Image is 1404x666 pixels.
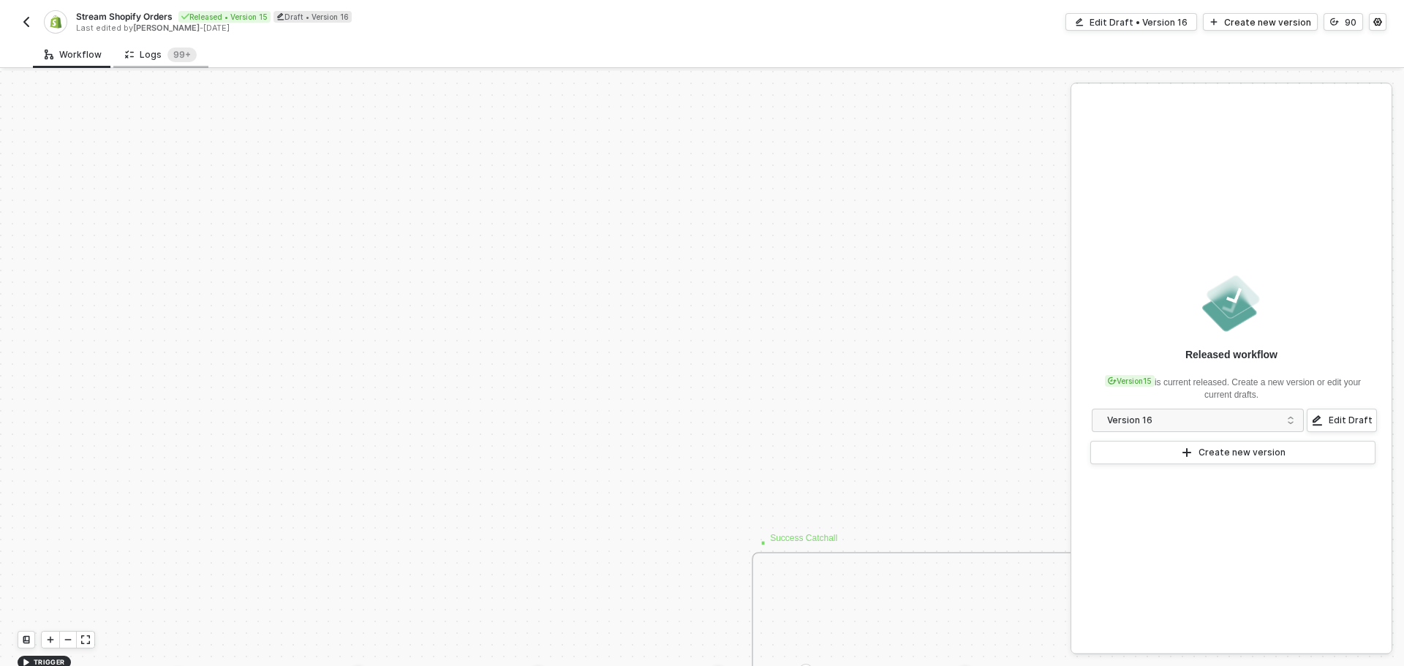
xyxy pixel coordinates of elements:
span: icon-expand [81,635,90,644]
div: is current released. Create a new version or edit your current drafts. [1089,368,1374,401]
div: 90 [1345,16,1356,29]
span: icon-versioning [1330,18,1339,26]
span: icon-play [1181,447,1193,458]
img: integration-icon [49,15,61,29]
span: icon-minus [64,635,72,644]
span: Stream Shopify Orders [76,10,173,23]
span: icon-play [46,635,55,644]
button: back [18,13,35,31]
button: Create new version [1203,13,1318,31]
span: icon-versioning [1108,376,1117,385]
div: Last edited by - [DATE] [76,23,701,34]
button: Edit Draft • Version 16 [1065,13,1197,31]
div: Create new version [1199,447,1286,458]
div: Released • Version 15 [178,11,271,23]
div: Success Catchall [759,531,847,564]
sup: 1050 [167,48,197,62]
div: Version 15 [1105,375,1155,387]
span: icon-settings [1373,18,1382,26]
div: Edit Draft [1329,415,1373,426]
div: Create new version [1224,16,1311,29]
span: · [759,518,767,564]
span: [PERSON_NAME] [133,23,200,33]
img: back [20,16,32,28]
button: Edit Draft [1307,409,1377,432]
div: Draft • Version 16 [273,11,352,23]
img: released.png [1199,271,1264,336]
button: Create new version [1090,441,1375,464]
button: 90 [1324,13,1363,31]
span: icon-edit [276,12,284,20]
div: Version 16 [1107,412,1279,428]
div: Released workflow [1185,347,1277,362]
span: icon-edit [1075,18,1084,26]
div: Logs [125,48,197,62]
span: icon-edit [1311,415,1323,426]
div: Edit Draft • Version 16 [1090,16,1188,29]
span: icon-play [1209,18,1218,26]
div: Workflow [45,49,102,61]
